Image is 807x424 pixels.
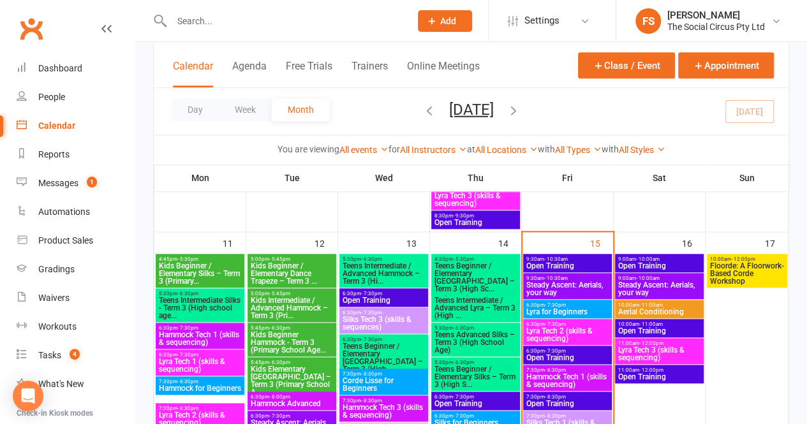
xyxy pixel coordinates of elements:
[342,342,426,373] span: Teens Beginner / Elementary [GEOGRAPHIC_DATA] – Term 3 (High...
[38,92,65,102] div: People
[526,400,609,407] span: Open Training
[453,413,474,419] span: - 7:30pm
[440,16,456,26] span: Add
[618,340,701,346] span: 11:00am
[618,262,701,270] span: Open Training
[38,293,70,303] div: Waivers
[223,232,246,253] div: 11
[639,302,663,308] span: - 11:00am
[17,112,135,140] a: Calendar
[342,398,426,404] span: 7:30pm
[526,302,609,308] span: 6:30pm
[250,365,334,396] span: Kids Elementary [GEOGRAPHIC_DATA] – Term 3 (Primary School A...
[173,60,213,87] button: Calendar
[342,256,426,262] span: 5:30pm
[526,308,609,316] span: Lyra for Beginners
[453,213,474,219] span: - 9:30pm
[545,367,566,373] span: - 8:30pm
[526,354,609,362] span: Open Training
[434,394,517,400] span: 6:30pm
[278,144,339,154] strong: You are viewing
[38,178,78,188] div: Messages
[526,348,609,354] span: 6:30pm
[434,219,517,226] span: Open Training
[250,400,334,407] span: Hammock Advanced
[250,360,334,365] span: 5:45pm
[17,370,135,398] a: What's New
[250,262,334,285] span: Kids Beginner / Elementary Dance Trapeze – Term 3 ...
[639,367,663,373] span: - 12:00pm
[636,275,660,281] span: - 10:00am
[400,145,467,155] a: All Instructors
[434,331,517,354] span: Teens Advanced Silks – Term 3 (High School Age)
[434,360,517,365] span: 5:30pm
[250,291,334,296] span: 5:00pm
[706,164,788,191] th: Sun
[618,302,701,308] span: 10:00am
[177,379,198,384] span: - 8:30pm
[286,60,332,87] button: Free Trials
[342,337,426,342] span: 6:30pm
[342,296,426,304] span: Open Training
[87,177,97,187] span: 1
[667,21,765,33] div: The Social Circus Pty Ltd
[434,262,517,293] span: Teens Beginner / Elementary [GEOGRAPHIC_DATA] – Term 3 (High Sc...
[246,164,338,191] th: Tue
[434,213,517,219] span: 8:30pm
[342,316,426,331] span: Silks Tech 3 (skills & sequences)
[339,145,389,155] a: All events
[709,256,785,262] span: 10:00am
[17,83,135,112] a: People
[639,340,663,346] span: - 12:00pm
[158,296,242,319] span: Teens Intermediate Silks - Term 3 (High school age...
[38,235,93,245] div: Product Sales
[269,413,290,419] span: - 7:30pm
[526,262,609,270] span: Open Training
[545,302,566,308] span: - 7:30pm
[250,325,334,331] span: 5:45pm
[168,12,402,30] input: Search...
[434,296,517,319] span: Teens Intermediate / Advanced Lyra – Term 3 (High ...
[17,198,135,226] a: Automations
[545,321,566,327] span: - 7:30pm
[38,264,75,274] div: Gradings
[389,144,400,154] strong: for
[618,256,701,262] span: 9:00am
[361,291,382,296] span: - 7:30pm
[17,312,135,341] a: Workouts
[526,367,609,373] span: 7:30pm
[544,256,568,262] span: - 10:30am
[177,406,198,411] span: - 8:30pm
[682,232,705,253] div: 16
[406,232,429,253] div: 13
[590,232,613,253] div: 15
[526,275,609,281] span: 9:30am
[38,321,77,332] div: Workouts
[614,164,706,191] th: Sat
[158,256,242,262] span: 4:45pm
[342,310,426,316] span: 6:30pm
[434,365,517,388] span: Teens Beginner / Elementary Silks – Term 3 (High S...
[269,256,290,262] span: - 5:45pm
[269,360,290,365] span: - 6:30pm
[361,398,382,404] span: - 8:30pm
[17,169,135,198] a: Messages 1
[17,140,135,169] a: Reports
[177,256,198,262] span: - 5:30pm
[545,413,566,419] span: - 8:30pm
[524,6,559,35] span: Settings
[526,256,609,262] span: 9:30am
[70,349,80,360] span: 4
[765,232,788,253] div: 17
[526,281,609,296] span: Steady Ascent: Aerials, your way
[434,192,517,207] span: Lyra Tech 3 (skills & sequencing)
[17,341,135,370] a: Tasks 4
[434,325,517,331] span: 5:30pm
[250,394,334,400] span: 6:30pm
[619,145,665,155] a: All Styles
[526,373,609,388] span: Hammock Tech 1 (skills & sequencing)
[361,337,382,342] span: - 7:30pm
[269,291,290,296] span: - 5:45pm
[545,348,566,354] span: - 7:30pm
[15,13,47,45] a: Clubworx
